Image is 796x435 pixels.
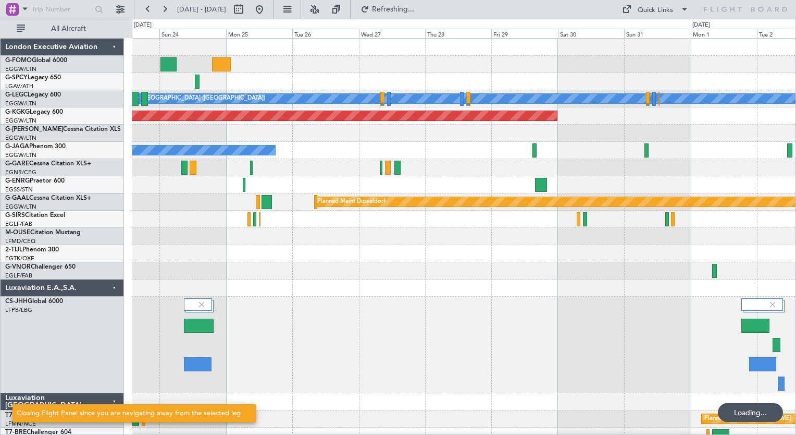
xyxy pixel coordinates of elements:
div: Sat 30 [558,29,624,38]
span: CS-JHH [5,298,28,305]
a: LFPB/LBG [5,306,32,314]
a: G-SIRSCitation Excel [5,212,65,219]
a: EGGW/LTN [5,100,36,107]
a: G-JAGAPhenom 300 [5,143,66,150]
div: Wed 27 [359,29,425,38]
a: G-KGKGLegacy 600 [5,109,63,115]
div: Sun 31 [624,29,690,38]
a: G-ENRGPraetor 600 [5,178,65,184]
input: Trip Number [32,2,92,17]
span: G-[PERSON_NAME] [5,126,63,132]
span: G-ENRG [5,178,30,184]
div: Thu 28 [425,29,491,38]
a: EGSS/STN [5,186,33,194]
span: G-JAGA [5,143,29,150]
a: G-GARECessna Citation XLS+ [5,161,91,167]
span: G-VNOR [5,264,31,270]
a: EGLF/FAB [5,220,32,228]
div: Loading... [718,403,783,422]
span: G-LEGC [5,92,28,98]
span: G-KGKG [5,109,30,115]
span: M-OUSE [5,229,30,236]
a: EGGW/LTN [5,151,36,159]
a: EGGW/LTN [5,203,36,211]
span: G-GARE [5,161,29,167]
div: A/C Unavailable [GEOGRAPHIC_DATA] ([GEOGRAPHIC_DATA]) [96,91,265,106]
button: All Aircraft [11,20,113,37]
span: G-FOMO [5,57,32,64]
a: LGAV/ATH [5,82,33,90]
div: Planned Maint Dusseldorf [317,194,385,210]
a: EGLF/FAB [5,272,32,280]
a: G-SPCYLegacy 650 [5,75,61,81]
a: G-[PERSON_NAME]Cessna Citation XLS [5,126,121,132]
span: 2-TIJL [5,247,22,253]
a: G-VNORChallenger 650 [5,264,76,270]
a: G-GAALCessna Citation XLS+ [5,195,91,201]
span: G-GAAL [5,195,29,201]
a: G-FOMOGlobal 6000 [5,57,67,64]
img: gray-close.svg [197,300,206,309]
a: 2-TIJLPhenom 300 [5,247,59,253]
span: G-SIRS [5,212,25,219]
div: Mon 25 [226,29,292,38]
span: Refreshing... [371,6,415,13]
a: EGGW/LTN [5,134,36,142]
a: EGGW/LTN [5,117,36,125]
a: LFMD/CEQ [5,237,35,245]
a: CS-JHHGlobal 6000 [5,298,63,305]
span: [DATE] - [DATE] [177,5,226,14]
div: Fri 29 [491,29,557,38]
a: EGGW/LTN [5,65,36,73]
a: G-LEGCLegacy 600 [5,92,61,98]
div: Sun 24 [159,29,226,38]
span: G-SPCY [5,75,28,81]
div: [DATE] [692,21,710,30]
a: M-OUSECitation Mustang [5,229,81,236]
div: Mon 1 [691,29,757,38]
a: EGTK/OXF [5,255,34,262]
a: EGNR/CEG [5,168,36,176]
span: All Aircraft [27,25,110,32]
div: Closing Flight Panel since you are navigating away from the selected leg [17,408,241,419]
button: Refreshing... [356,1,418,18]
div: Tue 26 [292,29,358,38]
div: [DATE] [134,21,152,30]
